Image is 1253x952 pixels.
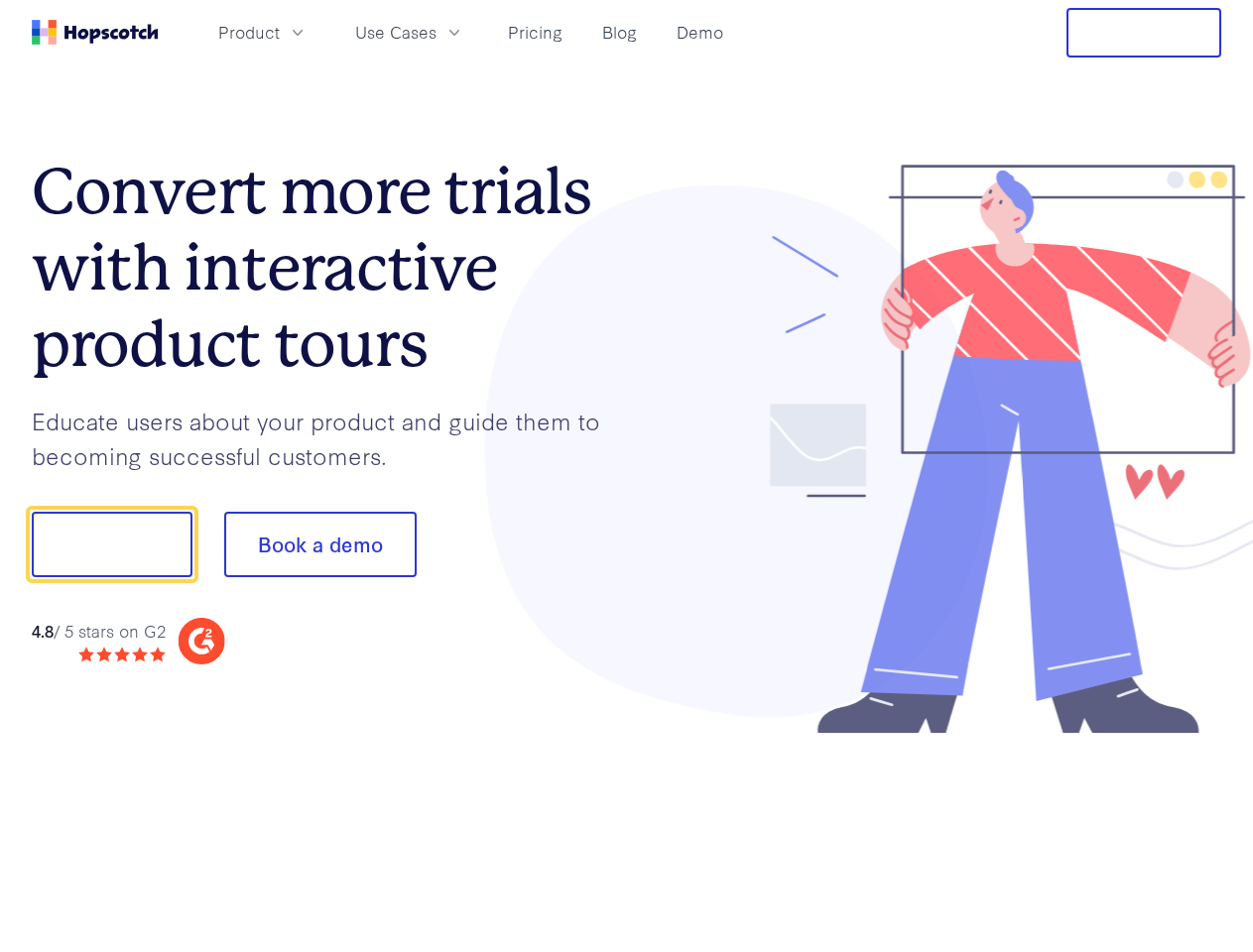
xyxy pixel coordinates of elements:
[32,154,627,382] h1: Convert more trials with interactive product tours
[1066,8,1221,58] button: Free Trial
[669,16,731,49] a: Demo
[218,20,280,45] span: Product
[32,512,192,577] button: Show me!
[500,16,570,49] a: Pricing
[594,16,645,49] a: Blog
[355,20,437,45] span: Use Cases
[206,16,319,49] button: Product
[32,619,166,644] div: / 5 stars on G2
[343,16,476,49] button: Use Cases
[32,20,159,45] a: Home
[224,512,417,577] button: Book a demo
[32,404,627,472] p: Educate users about your product and guide them to becoming successful customers.
[32,619,54,642] strong: 4.8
